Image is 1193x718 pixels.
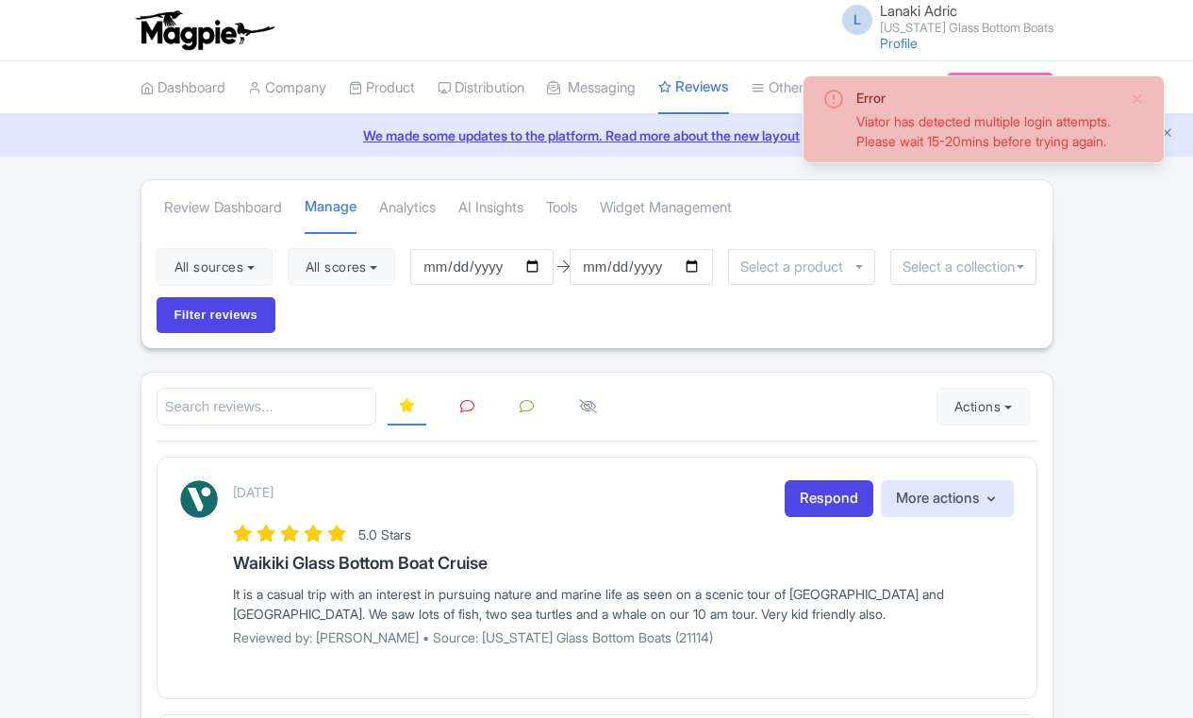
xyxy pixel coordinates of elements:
span: 5.0 Stars [358,526,411,543]
a: Dashboard [141,62,225,114]
span: L [842,5,872,35]
a: Review Dashboard [164,182,282,234]
img: Viator Logo [180,480,218,518]
span: Lanaki Adric [880,2,957,20]
a: Distribution [438,62,524,114]
a: AI Insights [458,182,523,234]
a: Widget Management [600,182,732,234]
a: L Lanaki Adric [US_STATE] Glass Bottom Boats [831,4,1053,34]
a: Analytics [379,182,436,234]
a: Manage [305,181,356,235]
a: Profile [880,35,918,51]
a: Other [752,62,804,114]
a: Product [349,62,415,114]
a: Respond [785,480,873,517]
img: logo-ab69f6fb50320c5b225c76a69d11143b.png [131,9,277,51]
small: [US_STATE] Glass Bottom Boats [880,22,1053,34]
a: Reviews [658,61,729,115]
button: More actions [881,480,1014,517]
p: [DATE] [233,482,273,502]
button: Actions [936,388,1030,426]
h3: Waikiki Glass Bottom Boat Cruise [233,554,1014,573]
a: We made some updates to the platform. Read more about the new layout [11,125,1182,145]
a: Company [248,62,326,114]
input: Filter reviews [157,297,276,333]
button: Close [1130,88,1145,110]
input: Select a product [740,259,853,276]
div: It is a casual trip with an interest in pursuing nature and marine life as seen on a scenic tour ... [233,584,1014,624]
input: Search reviews... [157,388,377,426]
button: Close announcement [1160,124,1174,145]
a: Messaging [547,62,636,114]
p: Reviewed by: [PERSON_NAME] • Source: [US_STATE] Glass Bottom Boats (21114) [233,627,1014,647]
input: Select a collection [903,259,1025,276]
a: Subscription [947,73,1052,101]
a: Tools [546,182,577,234]
div: Error [856,88,1115,108]
button: All scores [288,248,396,286]
button: All sources [157,248,273,286]
div: Viator has detected multiple login attempts. Please wait 15-20mins before trying again. [856,111,1115,151]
